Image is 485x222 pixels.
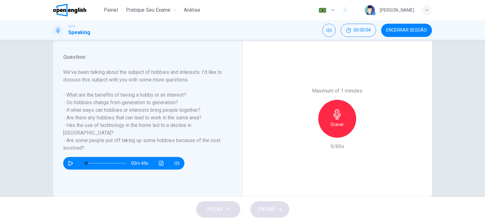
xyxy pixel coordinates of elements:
button: Clique para ver a transcrição do áudio [156,157,166,170]
h6: We've been talking about the subject of hobbies and interests. I'd like to discuss this subject w... [63,69,225,152]
a: OpenEnglish logo [53,4,101,16]
button: Gravar [318,100,356,138]
div: [PERSON_NAME] [380,6,414,14]
h6: Question : [63,53,225,61]
span: Pratique seu exame [126,6,171,14]
h6: 0/60s [331,143,344,150]
button: Pratique seu exame [123,4,179,16]
h6: Gravar [331,121,344,128]
span: Painel [104,6,118,14]
span: 00m 49s [131,157,153,170]
span: Análise [184,6,200,14]
span: IELTS [68,24,75,29]
div: Esconder [341,24,376,37]
h1: Speaking [68,29,90,36]
img: Profile picture [365,5,375,15]
button: Encerrar Sessão [381,24,432,37]
img: OpenEnglish logo [53,4,86,16]
button: Painel [101,4,121,16]
h6: Maximum of 1 minutes [312,87,362,95]
div: Silenciar [322,24,336,37]
span: 00:00:04 [354,28,371,33]
span: Encerrar Sessão [386,28,427,33]
button: Análise [181,4,203,16]
button: 00:00:04 [341,24,376,37]
img: pt [319,8,326,13]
